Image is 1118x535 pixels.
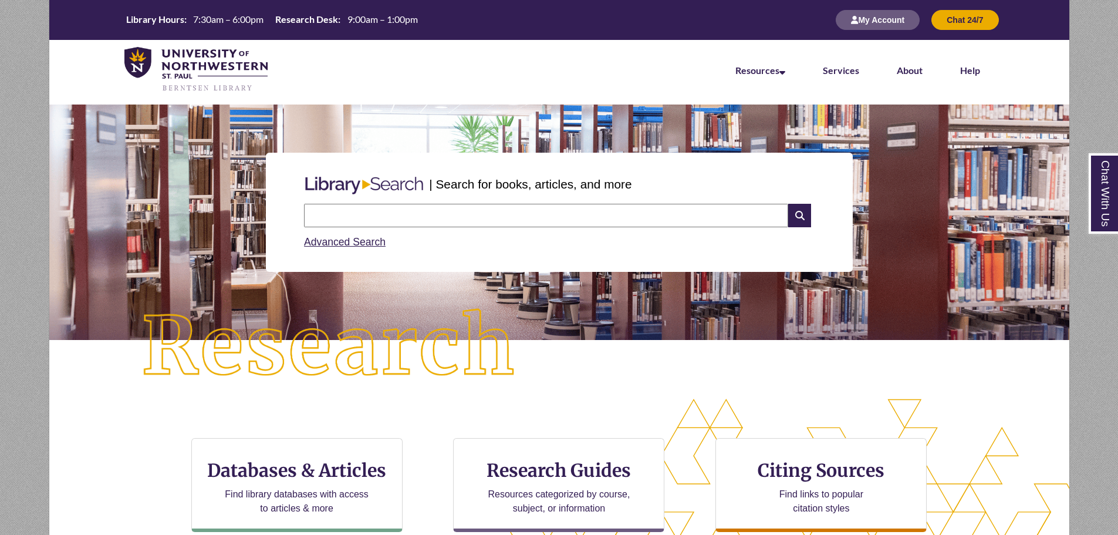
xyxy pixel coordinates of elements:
a: About [897,65,923,76]
th: Research Desk: [271,13,342,26]
h3: Citing Sources [750,459,893,482]
a: Hours Today [121,13,423,27]
button: Chat 24/7 [931,10,998,30]
span: 9:00am – 1:00pm [347,14,418,25]
p: Resources categorized by course, subject, or information [482,487,636,516]
th: Library Hours: [121,13,188,26]
a: Research Guides Resources categorized by course, subject, or information [453,438,664,532]
h3: Research Guides [463,459,654,482]
a: Databases & Articles Find library databases with access to articles & more [191,438,403,532]
h3: Databases & Articles [201,459,393,482]
a: Services [823,65,859,76]
img: Libary Search [299,172,429,199]
img: UNWSP Library Logo [124,47,268,93]
p: | Search for books, articles, and more [429,175,631,193]
a: Citing Sources Find links to popular citation styles [715,438,927,532]
button: My Account [836,10,920,30]
a: Help [960,65,980,76]
a: Chat 24/7 [931,15,998,25]
p: Find links to popular citation styles [764,487,879,516]
span: 7:30am – 6:00pm [193,14,264,25]
p: Find library databases with access to articles & more [220,487,373,516]
i: Search [788,204,810,227]
a: Advanced Search [304,236,386,248]
a: My Account [836,15,920,25]
table: Hours Today [121,13,423,26]
img: Research [100,267,559,427]
a: Resources [735,65,785,76]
